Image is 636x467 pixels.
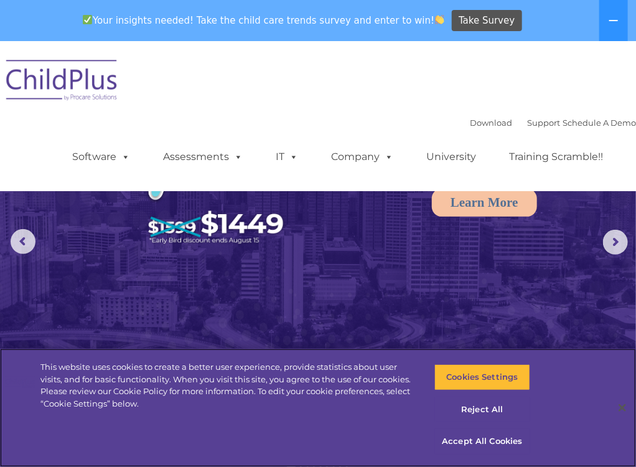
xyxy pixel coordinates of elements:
button: Close [609,394,636,422]
a: Learn More [432,189,537,217]
a: Take Survey [452,10,522,32]
a: Assessments [151,144,255,169]
a: Software [60,144,143,169]
font: | [470,118,636,128]
a: Company [319,144,406,169]
span: Your insights needed! Take the child care trends survey and enter to win! [77,8,450,32]
a: Support [527,118,560,128]
img: ✅ [83,15,92,24]
span: Take Survey [459,10,515,32]
a: IT [263,144,311,169]
img: 👏 [435,15,444,24]
div: This website uses cookies to create a better user experience, provide statistics about user visit... [40,361,416,410]
button: Cookies Settings [434,364,530,390]
button: Accept All Cookies [434,428,530,455]
a: Schedule A Demo [563,118,636,128]
a: Download [470,118,512,128]
a: Training Scramble!! [497,144,615,169]
a: University [414,144,489,169]
button: Reject All [434,397,530,423]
